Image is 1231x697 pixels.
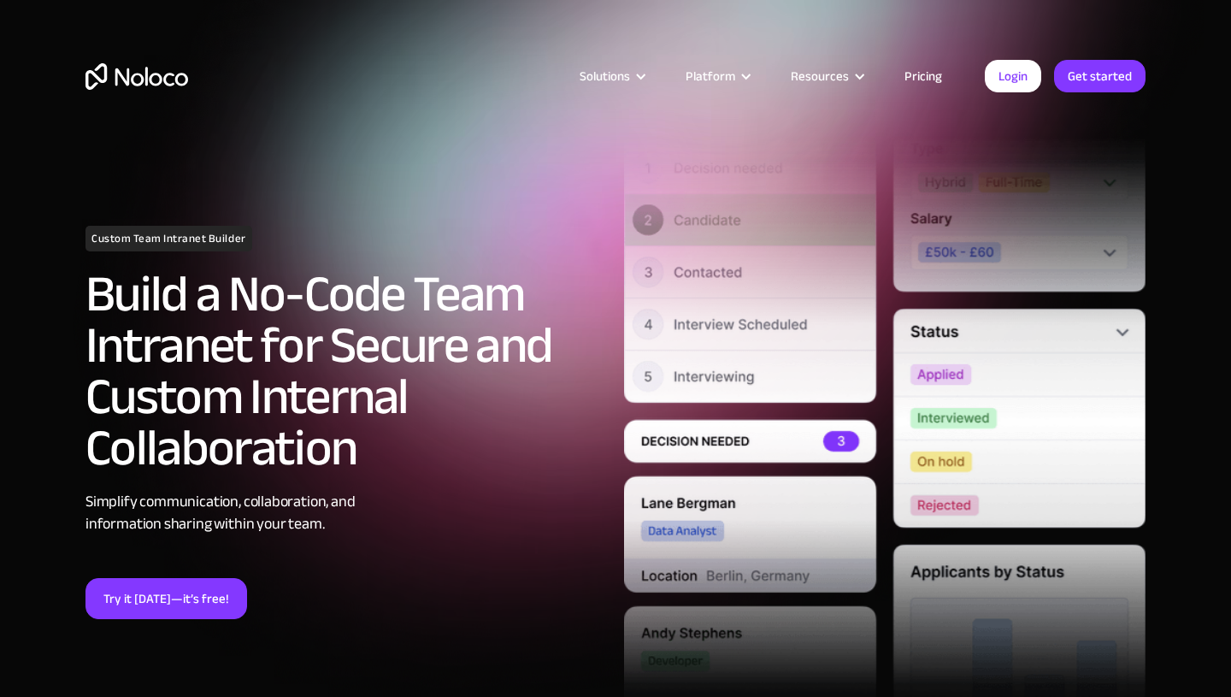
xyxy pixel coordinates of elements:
[85,226,252,251] h1: Custom Team Intranet Builder
[769,65,883,87] div: Resources
[1054,60,1146,92] a: Get started
[985,60,1041,92] a: Login
[883,65,963,87] a: Pricing
[85,269,607,474] h2: Build a No-Code Team Intranet for Secure and Custom Internal Collaboration
[580,65,630,87] div: Solutions
[791,65,849,87] div: Resources
[558,65,664,87] div: Solutions
[85,578,247,619] a: Try it [DATE]—it’s free!
[85,491,607,535] div: Simplify communication, collaboration, and information sharing within your team.
[664,65,769,87] div: Platform
[686,65,735,87] div: Platform
[85,63,188,90] a: home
